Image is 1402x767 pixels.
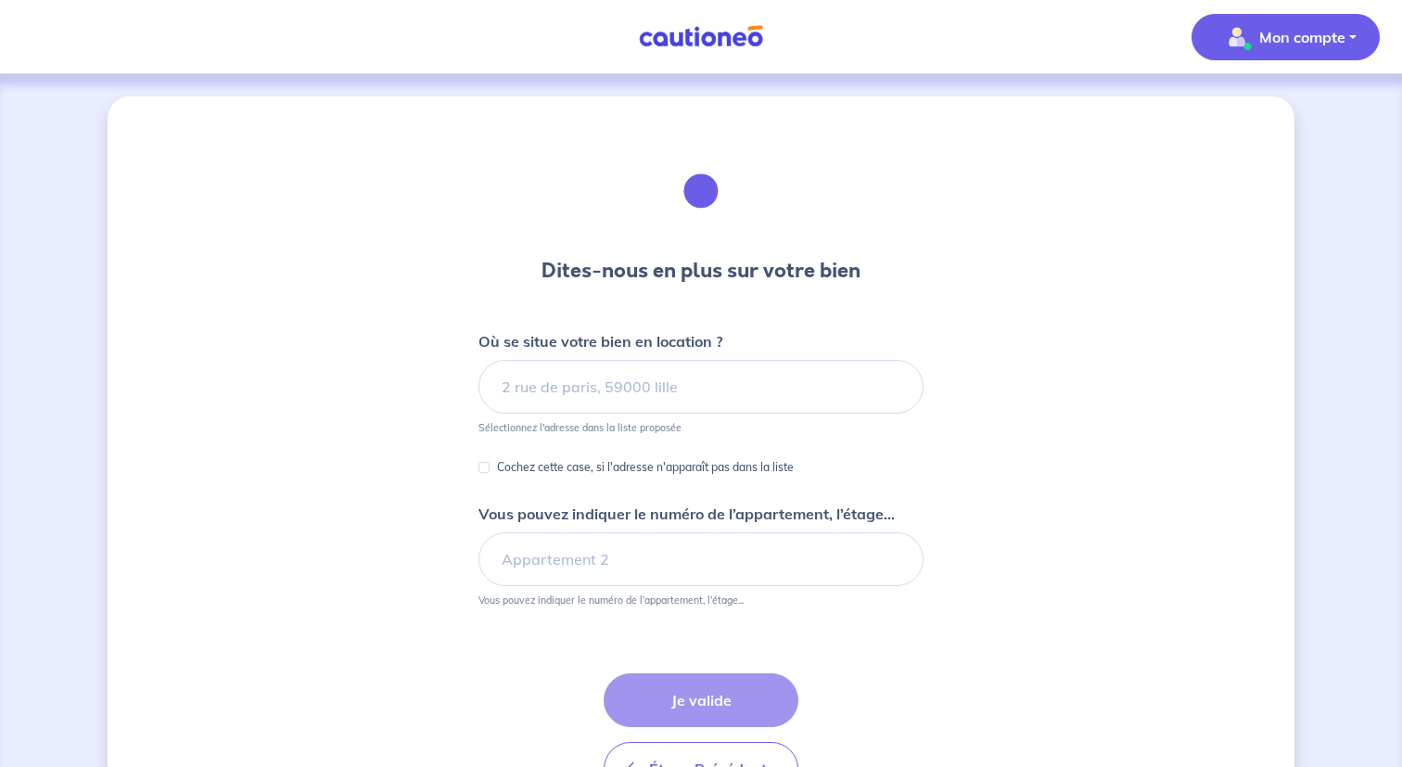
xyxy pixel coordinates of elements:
[542,256,860,286] h3: Dites-nous en plus sur votre bien
[478,330,722,352] p: Où se situe votre bien en location ?
[497,456,794,479] p: Cochez cette case, si l'adresse n'apparaît pas dans la liste
[1259,26,1345,48] p: Mon compte
[478,421,682,434] p: Sélectionnez l'adresse dans la liste proposée
[631,25,771,48] img: Cautioneo
[478,503,895,525] p: Vous pouvez indiquer le numéro de l’appartement, l’étage...
[478,532,924,586] input: Appartement 2
[1192,14,1380,60] button: illu_account_valid_menu.svgMon compte
[478,360,924,414] input: 2 rue de paris, 59000 lille
[478,594,744,607] p: Vous pouvez indiquer le numéro de l’appartement, l’étage...
[1222,22,1252,52] img: illu_account_valid_menu.svg
[651,141,751,241] img: illu_houses.svg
